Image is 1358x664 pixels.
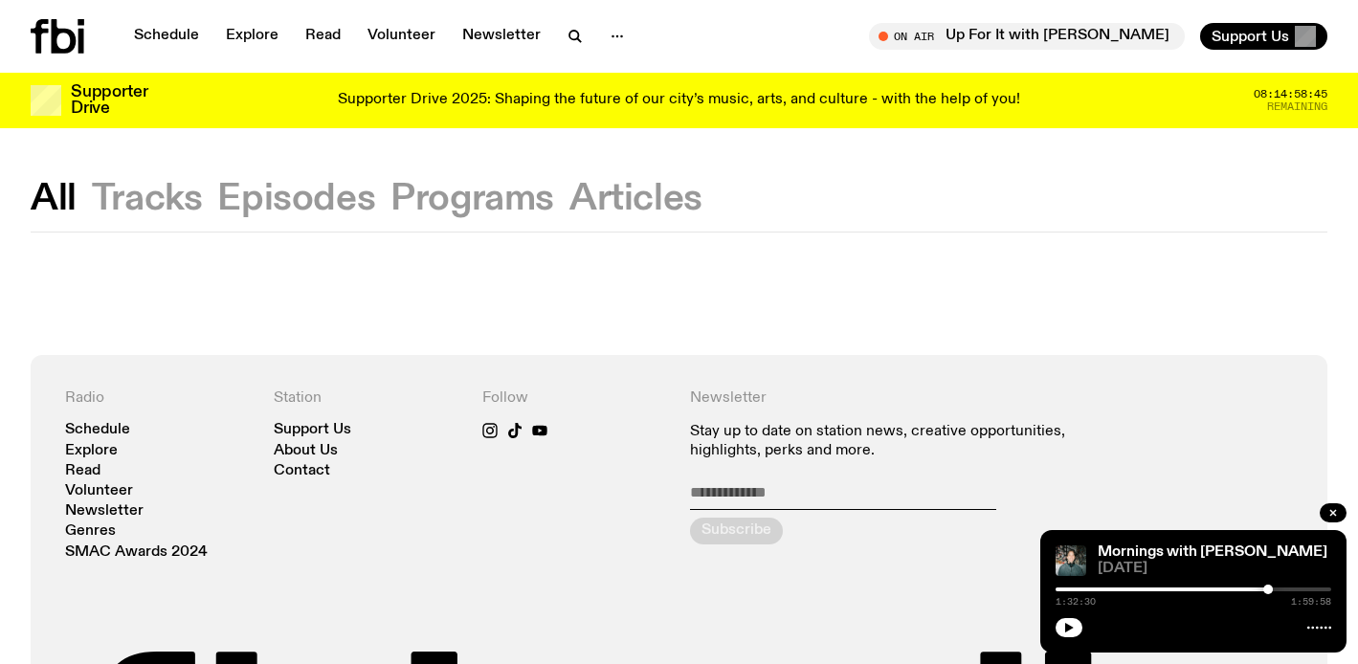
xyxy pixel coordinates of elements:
span: 1:32:30 [1056,597,1096,607]
a: Volunteer [356,23,447,50]
h3: Supporter Drive [71,84,147,117]
p: Supporter Drive 2025: Shaping the future of our city’s music, arts, and culture - with the help o... [338,92,1020,109]
button: Episodes [217,182,375,216]
a: Schedule [122,23,211,50]
h4: Radio [65,389,251,408]
button: All [31,182,77,216]
button: Programs [390,182,554,216]
h4: Follow [482,389,668,408]
span: 08:14:58:45 [1254,89,1327,100]
button: On AirUp For It with [PERSON_NAME] [869,23,1185,50]
span: [DATE] [1098,562,1331,576]
img: Radio presenter Ben Hansen sits in front of a wall of photos and an fbi radio sign. Film photo. B... [1056,545,1086,576]
a: Explore [214,23,290,50]
a: Volunteer [65,484,133,498]
a: Read [65,464,100,478]
button: Articles [569,182,702,216]
a: Contact [274,464,330,478]
a: Genres [65,524,116,539]
button: Support Us [1200,23,1327,50]
a: Newsletter [65,504,144,519]
a: Explore [65,444,118,458]
h4: Newsletter [690,389,1084,408]
button: Tracks [92,182,203,216]
button: Subscribe [690,518,783,544]
a: Read [294,23,352,50]
a: Newsletter [451,23,552,50]
a: Support Us [274,423,351,437]
span: Remaining [1267,101,1327,112]
h4: Station [274,389,459,408]
a: SMAC Awards 2024 [65,545,208,560]
span: Support Us [1212,28,1289,45]
a: Schedule [65,423,130,437]
a: About Us [274,444,338,458]
p: Stay up to date on station news, creative opportunities, highlights, perks and more. [690,423,1084,459]
a: Mornings with [PERSON_NAME] [1098,544,1327,560]
span: 1:59:58 [1291,597,1331,607]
